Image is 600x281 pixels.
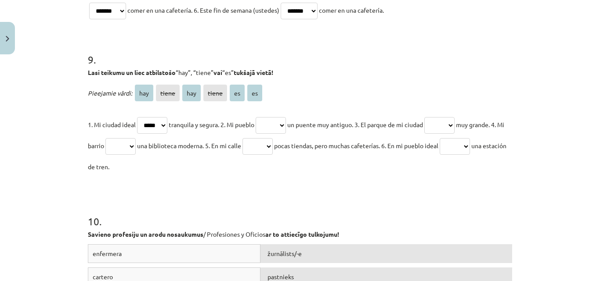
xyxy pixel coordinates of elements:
[6,36,9,42] img: icon-close-lesson-0947bae3869378f0d4975bcd49f059093ad1ed9edebbc8119c70593378902aed.svg
[234,68,273,76] strong: tukšajā vietā!
[274,142,438,149] span: pocas tiendas, pero muchas cafeterías. 6. En mi pueblo ideal
[93,249,122,257] span: enfermera
[88,121,136,128] span: 1. Mi ciudad ideal
[203,85,227,101] span: tiene
[247,85,262,101] span: es
[88,230,512,239] p: / Profesiones y Oficios
[127,6,279,14] span: comer en una cafetería. 6. Este fin de semana (ustedes)
[137,142,241,149] span: una biblioteca moderna. 5. En mi calle
[213,68,222,76] strong: vai
[88,200,512,227] h1: 10 .
[169,121,254,128] span: tranquila y segura. 2. Mi pueblo
[319,6,384,14] span: comer en una cafetería.
[88,89,132,97] span: Pieejamie vārdi:
[135,85,153,101] span: hay
[88,230,203,238] strong: Savieno profesiju un arodu nosaukumus
[182,85,201,101] span: hay
[267,273,294,281] span: pastnieks
[156,85,180,101] span: tiene
[267,249,302,257] span: žurnālists/-e
[265,230,339,238] strong: ar to attiecīgo tulkojumu!
[93,273,113,281] span: cartero
[88,68,512,77] p: “hay”, “tiene” “es”
[88,68,176,76] strong: Lasi teikumu un liec atbilstošo
[230,85,245,101] span: es
[287,121,423,128] span: un puente muy antiguo. 3. El parque de mi ciudad
[88,38,512,65] h1: 9 .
